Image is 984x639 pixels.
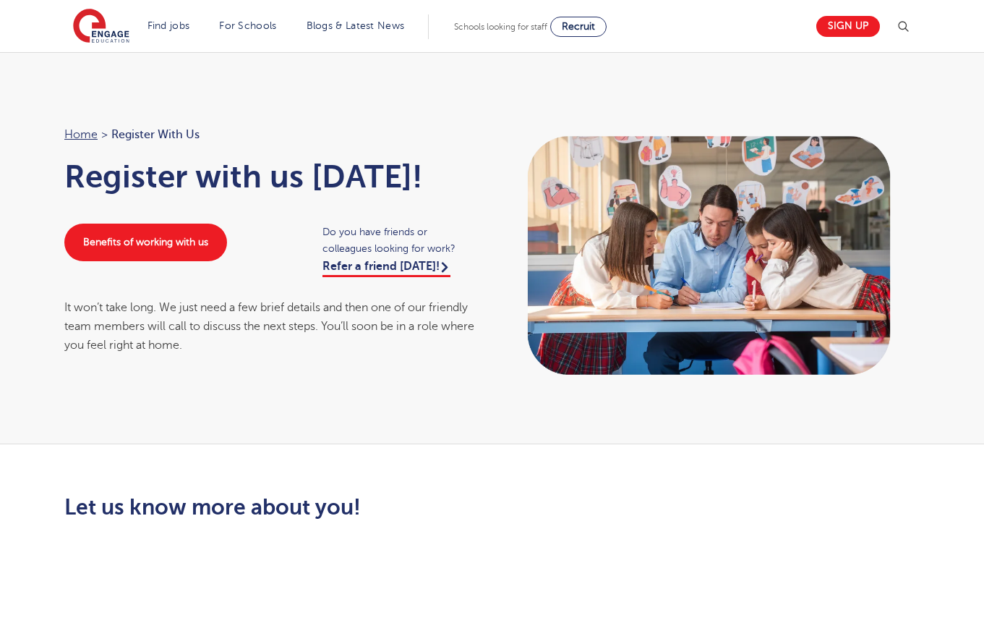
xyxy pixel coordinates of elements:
span: > [101,128,108,141]
span: Recruit [562,21,595,32]
a: Refer a friend [DATE]! [322,260,450,277]
a: Find jobs [147,20,190,31]
a: Recruit [550,17,607,37]
a: Home [64,128,98,141]
img: Engage Education [73,9,129,45]
h2: Let us know more about you! [64,495,628,520]
nav: breadcrumb [64,125,478,144]
a: Sign up [816,16,880,37]
span: Schools looking for staff [454,22,547,32]
div: It won’t take long. We just need a few brief details and then one of our friendly team members wi... [64,298,478,355]
h1: Register with us [DATE]! [64,158,478,195]
a: Benefits of working with us [64,224,227,261]
span: Register with us [111,125,200,144]
span: Do you have friends or colleagues looking for work? [322,224,478,257]
a: Blogs & Latest News [307,20,405,31]
a: For Schools [219,20,276,31]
